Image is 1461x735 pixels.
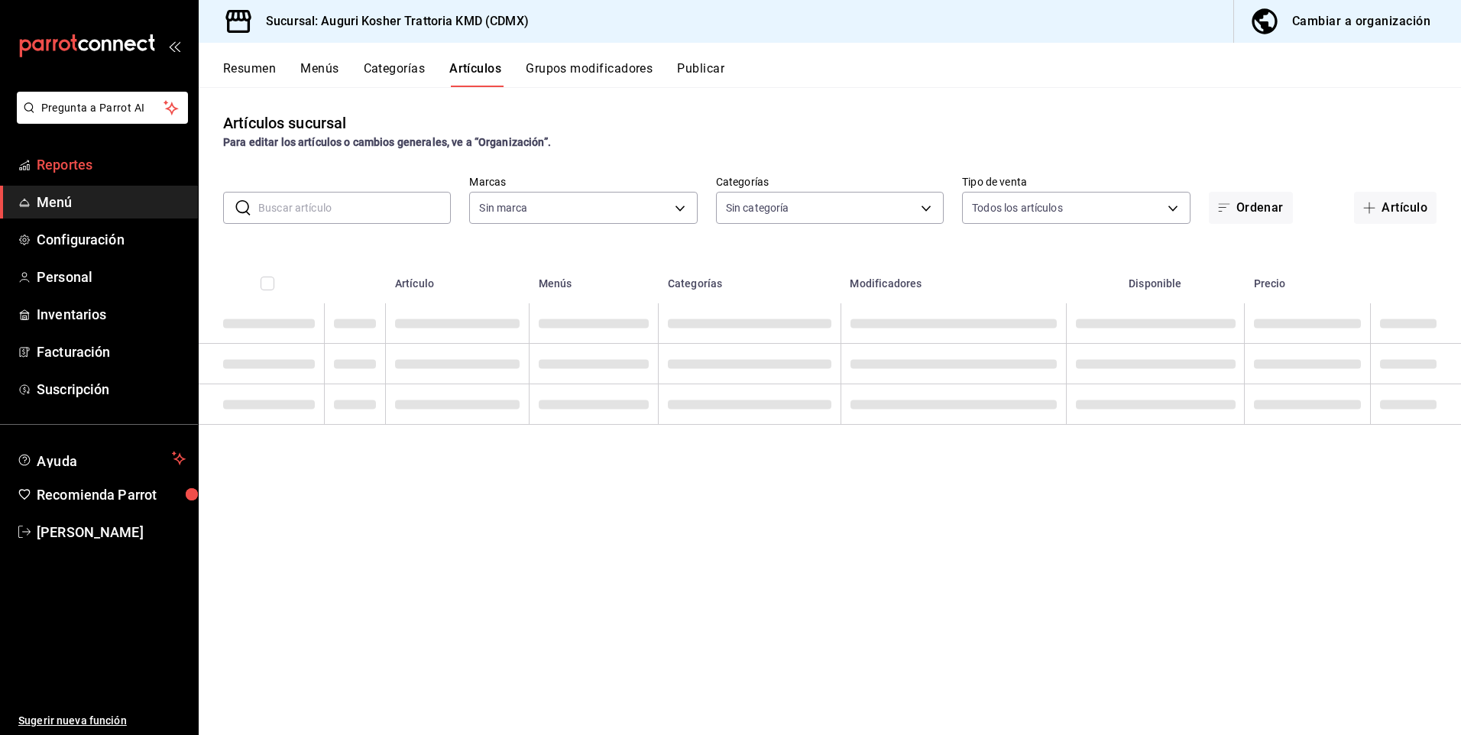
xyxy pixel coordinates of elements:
span: [PERSON_NAME] [37,522,186,542]
span: Reportes [37,154,186,175]
button: Menús [300,61,339,87]
input: Buscar artículo [258,193,451,223]
span: Todos los artículos [972,200,1063,215]
button: Categorías [364,61,426,87]
button: Grupos modificadores [526,61,653,87]
button: Publicar [677,61,724,87]
button: Pregunta a Parrot AI [17,92,188,124]
span: Configuración [37,229,186,250]
span: Sugerir nueva función [18,713,186,729]
span: Menú [37,192,186,212]
span: Sin categoría [726,200,789,215]
strong: Para editar los artículos o cambios generales, ve a “Organización”. [223,136,551,148]
button: open_drawer_menu [168,40,180,52]
div: navigation tabs [223,61,1461,87]
button: Artículo [1354,192,1437,224]
label: Tipo de venta [962,176,1190,187]
button: Resumen [223,61,276,87]
span: Ayuda [37,449,166,468]
span: Inventarios [37,304,186,325]
div: Cambiar a organización [1292,11,1430,32]
span: Pregunta a Parrot AI [41,100,164,116]
a: Pregunta a Parrot AI [11,111,188,127]
th: Artículo [386,254,530,303]
th: Categorías [659,254,841,303]
h3: Sucursal: Auguri Kosher Trattoria KMD (CDMX) [254,12,529,31]
span: Suscripción [37,379,186,400]
span: Facturación [37,342,186,362]
th: Disponible [1066,254,1245,303]
th: Precio [1245,254,1371,303]
th: Modificadores [841,254,1066,303]
div: Artículos sucursal [223,112,346,134]
button: Ordenar [1209,192,1293,224]
th: Menús [530,254,659,303]
span: Recomienda Parrot [37,484,186,505]
label: Categorías [716,176,944,187]
button: Artículos [449,61,501,87]
label: Marcas [469,176,697,187]
span: Sin marca [479,200,527,215]
span: Personal [37,267,186,287]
